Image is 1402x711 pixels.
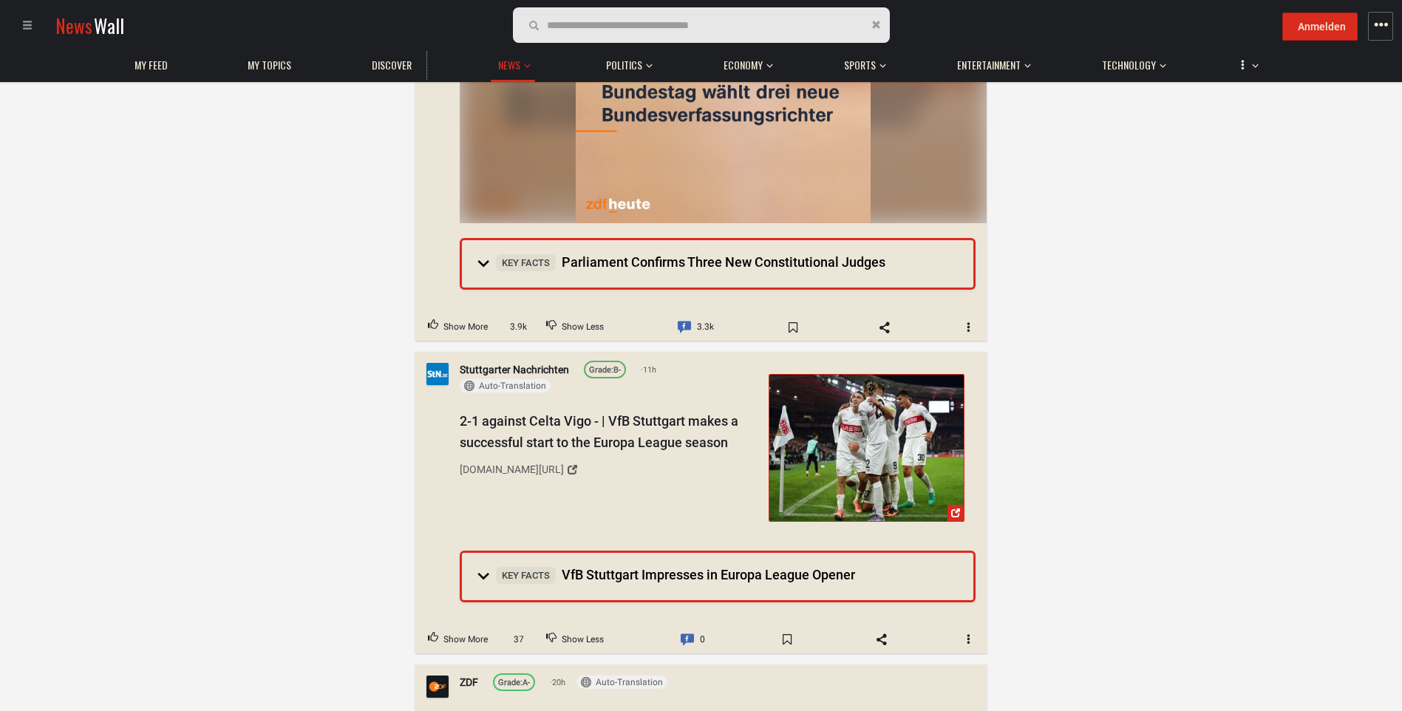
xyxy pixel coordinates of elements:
div: B- [589,364,621,378]
span: 20h [550,676,565,690]
a: Economy [716,51,770,80]
a: Comment [668,626,718,654]
span: Anmelden [1298,21,1346,33]
span: Bookmark [766,628,809,652]
summary: Key FactsParliament Confirms Three New Constitutional Judges [462,239,973,287]
img: Profile picture of ZDF [426,676,449,698]
span: Share [860,628,903,652]
button: Sports [837,44,886,80]
button: Politics [599,44,653,80]
span: 3.3k [697,317,714,336]
span: Discover [372,58,412,72]
span: Politics [606,58,642,72]
span: Entertainment [957,58,1021,72]
a: NewsWall [55,12,124,39]
a: ZDF [460,675,478,691]
a: Politics [599,51,650,80]
summary: Key FactsVfB Stuttgart Impresses in Europa League Opener [462,553,973,600]
span: Technology [1102,58,1156,72]
a: Entertainment [950,51,1028,80]
span: VfB Stuttgart Impresses in Europa League Opener [496,568,855,583]
button: Economy [716,44,773,80]
span: 37 [506,633,531,647]
a: Technology [1095,51,1163,80]
button: Entertainment [950,44,1031,80]
span: Grade: [589,366,613,375]
span: Share [863,315,906,339]
span: 3.9k [506,320,531,334]
span: Key Facts [496,567,556,584]
button: Upvote [415,313,500,341]
span: Grade: [498,678,523,688]
span: Show Less [562,317,604,336]
span: Show More [443,630,488,650]
span: Bookmark [772,315,814,339]
span: Sports [844,58,876,72]
a: Sports [837,51,883,80]
span: My Feed [135,58,168,72]
img: Profile picture of Stuttgarter Nachrichten [426,363,449,385]
span: My topics [248,58,291,72]
a: 2-1 against Celta Vigo - | VfB Stuttgart makes a successful start to the ... [769,375,964,522]
button: News [491,44,535,82]
span: 11h [641,364,656,377]
a: News [491,51,528,80]
span: 2-1 against Celta Vigo - | VfB Stuttgart makes a successful start to the Europa League season [460,414,738,451]
div: [DOMAIN_NAME][URL] [460,461,564,477]
a: [DOMAIN_NAME][URL] [460,457,758,483]
a: Grade:B- [584,361,626,378]
img: 2-1 against Celta Vigo - | VfB Stuttgart makes a successful start to the ... [769,375,964,521]
a: Grade:A- [493,673,535,691]
span: News [55,12,92,39]
span: Show More [443,317,488,336]
span: 0 [700,630,705,650]
a: Comment [665,313,726,341]
button: Technology [1095,44,1166,80]
span: Show Less [562,630,604,650]
button: Anmelden [1282,13,1358,41]
button: Auto-Translation [460,379,551,392]
button: Upvote [415,626,500,654]
div: A- [498,677,530,690]
span: News [498,58,520,72]
span: Parliament Confirms Three New Constitutional Judges [496,254,885,270]
span: Wall [94,12,124,39]
span: Economy [724,58,763,72]
a: Stuttgarter Nachrichten [460,361,569,378]
button: Downvote [534,313,616,341]
span: Key Facts [496,254,556,271]
button: Auto-Translation [576,676,667,690]
button: Downvote [534,626,616,654]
